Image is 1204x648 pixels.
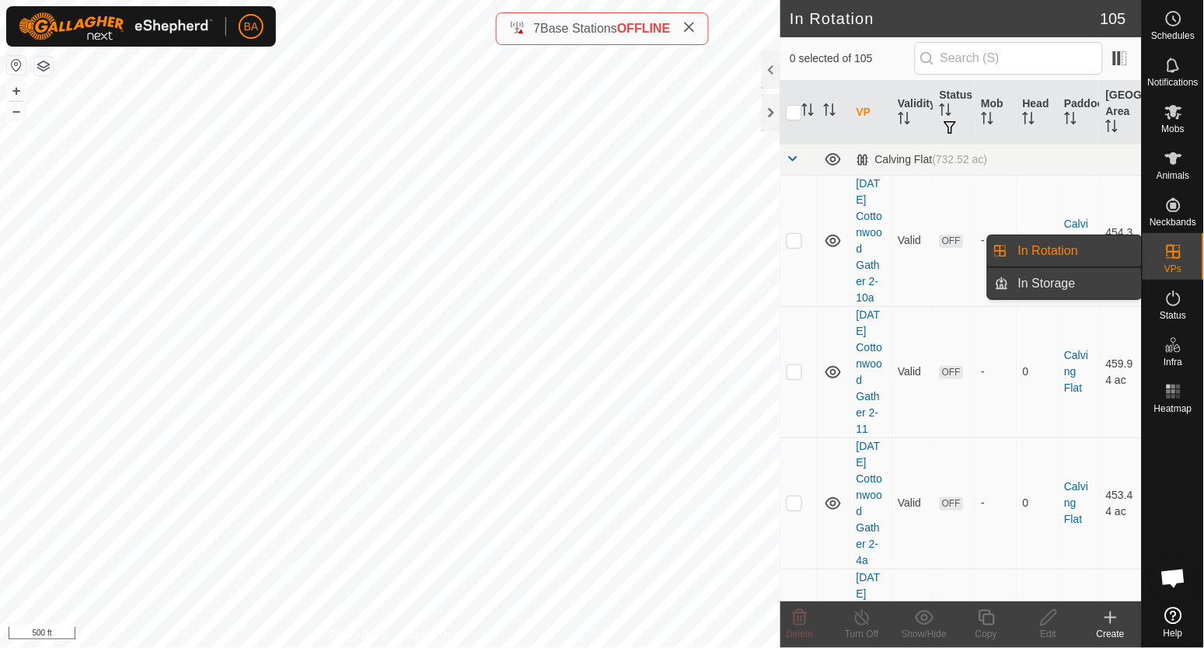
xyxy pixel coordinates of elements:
[1017,306,1059,437] td: 0
[899,114,911,127] p-sorticon: Activate to sort
[893,627,955,641] div: Show/Hide
[533,22,540,35] span: 7
[1100,81,1142,145] th: [GEOGRAPHIC_DATA] Area
[892,437,934,569] td: Valid
[940,106,952,118] p-sorticon: Activate to sort
[787,629,814,639] span: Delete
[19,12,213,40] img: Gallagher Logo
[1154,404,1192,413] span: Heatmap
[857,153,988,166] div: Calving Flat
[1017,81,1059,145] th: Head
[915,42,1103,75] input: Search (S)
[790,9,1100,28] h2: In Rotation
[1080,627,1142,641] div: Create
[617,22,670,35] span: OFFLINE
[7,82,26,100] button: +
[1164,357,1182,367] span: Infra
[1017,437,1059,569] td: 0
[1100,306,1142,437] td: 459.94 ac
[1150,555,1197,601] div: Open chat
[892,175,934,306] td: Valid
[540,22,617,35] span: Base Stations
[1009,268,1142,299] a: In Storage
[940,366,963,379] span: OFF
[857,440,882,566] a: [DATE] Cottonwood Gather 2-4a
[7,56,26,75] button: Reset Map
[1018,274,1076,293] span: In Storage
[1100,437,1142,569] td: 453.44 ac
[892,81,934,145] th: Validity
[1143,601,1204,644] a: Help
[790,51,914,67] span: 0 selected of 105
[892,306,934,437] td: Valid
[1017,627,1080,641] div: Edit
[982,364,1011,380] div: -
[1065,114,1077,127] p-sorticon: Activate to sort
[406,628,452,642] a: Contact Us
[975,81,1017,145] th: Mob
[1150,218,1196,227] span: Neckbands
[850,81,892,145] th: VP
[1157,171,1190,180] span: Animals
[1101,7,1126,30] span: 105
[1148,78,1199,87] span: Notifications
[934,81,975,145] th: Status
[1164,629,1183,638] span: Help
[1018,242,1078,260] span: In Rotation
[1160,311,1186,320] span: Status
[857,177,882,304] a: [DATE] Cottonwood Gather 2-10a
[1059,81,1101,145] th: Paddock
[1106,122,1118,134] p-sorticon: Activate to sort
[955,627,1017,641] div: Copy
[802,106,815,118] p-sorticon: Activate to sort
[933,153,988,165] span: (732.52 ac)
[329,628,387,642] a: Privacy Policy
[824,106,836,118] p-sorticon: Activate to sort
[7,102,26,120] button: –
[1065,349,1089,394] a: Calving Flat
[34,57,53,75] button: Map Layers
[1023,114,1035,127] p-sorticon: Activate to sort
[982,495,1011,511] div: -
[988,235,1142,267] li: In Rotation
[857,308,882,435] a: [DATE] Cottonwood Gather 2-11
[831,627,893,641] div: Turn Off
[940,235,963,248] span: OFF
[1065,218,1089,263] a: Calving Flat
[1100,175,1142,306] td: 454.3 ac
[244,19,259,35] span: BA
[1065,480,1089,525] a: Calving Flat
[1164,264,1181,273] span: VPs
[982,114,994,127] p-sorticon: Activate to sort
[1017,175,1059,306] td: 0
[982,232,1011,249] div: -
[1162,124,1185,134] span: Mobs
[1151,31,1195,40] span: Schedules
[940,497,963,510] span: OFF
[1009,235,1142,267] a: In Rotation
[988,268,1142,299] li: In Storage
